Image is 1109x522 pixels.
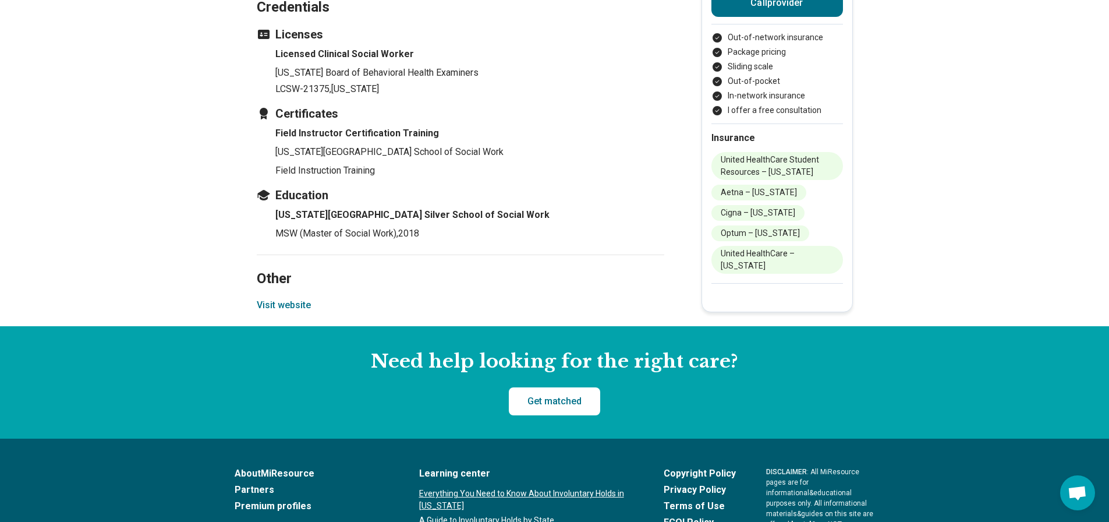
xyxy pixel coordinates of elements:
[257,298,311,312] button: Visit website
[711,131,843,145] h2: Insurance
[711,46,843,58] li: Package pricing
[1060,475,1095,510] div: Open chat
[419,488,633,512] a: Everything You Need to Know About Involuntary Holds in [US_STATE]
[711,31,843,44] li: Out-of-network insurance
[275,164,664,178] p: Field Instruction Training
[235,483,389,497] a: Partners
[711,152,843,180] li: United HealthCare Student Resources – [US_STATE]
[711,246,843,274] li: United HealthCare – [US_STATE]
[766,468,807,476] span: DISCLAIMER
[275,208,664,222] h4: [US_STATE][GEOGRAPHIC_DATA] Silver School of Social Work
[711,61,843,73] li: Sliding scale
[711,90,843,102] li: In-network insurance
[275,145,664,159] p: [US_STATE][GEOGRAPHIC_DATA] School of Social Work
[9,350,1100,374] h2: Need help looking for the right care?
[275,126,664,140] h4: Field Instructor Certification Training
[711,104,843,117] li: I offer a free consultation
[275,227,664,241] p: MSW (Master of Social Work) , 2018
[257,26,664,43] h3: Licenses
[711,75,843,87] li: Out-of-pocket
[257,187,664,203] h3: Education
[275,66,664,80] p: [US_STATE] Board of Behavioral Health Examiners
[711,31,843,117] ul: Payment options
[664,467,736,481] a: Copyright Policy
[711,225,809,241] li: Optum – [US_STATE]
[275,82,664,96] p: LCSW-21375
[711,205,805,221] li: Cigna – [US_STATE]
[257,105,664,122] h3: Certificates
[235,467,389,481] a: AboutMiResource
[257,241,664,289] h2: Other
[419,467,633,481] a: Learning center
[711,185,806,200] li: Aetna – [US_STATE]
[664,499,736,513] a: Terms of Use
[509,387,600,415] a: Get matched
[235,499,389,513] a: Premium profiles
[329,83,379,94] span: , [US_STATE]
[275,47,664,61] h4: Licensed Clinical Social Worker
[664,483,736,497] a: Privacy Policy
